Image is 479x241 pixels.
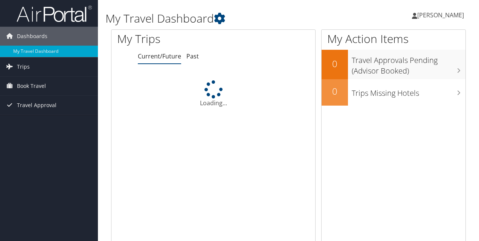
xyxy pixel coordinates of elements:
h2: 0 [322,85,348,98]
h1: My Travel Dashboard [105,11,349,26]
a: [PERSON_NAME] [412,4,471,26]
img: airportal-logo.png [17,5,92,23]
a: Current/Future [138,52,181,60]
h2: 0 [322,57,348,70]
h1: My Trips [117,31,225,47]
span: Travel Approval [17,96,56,115]
span: [PERSON_NAME] [417,11,464,19]
h1: My Action Items [322,31,465,47]
span: Dashboards [17,27,47,46]
a: 0Travel Approvals Pending (Advisor Booked) [322,50,465,79]
a: 0Trips Missing Hotels [322,79,465,106]
a: Past [186,52,199,60]
span: Trips [17,57,30,76]
div: Loading... [111,80,315,107]
h3: Trips Missing Hotels [352,84,465,98]
h3: Travel Approvals Pending (Advisor Booked) [352,51,465,76]
span: Book Travel [17,77,46,95]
